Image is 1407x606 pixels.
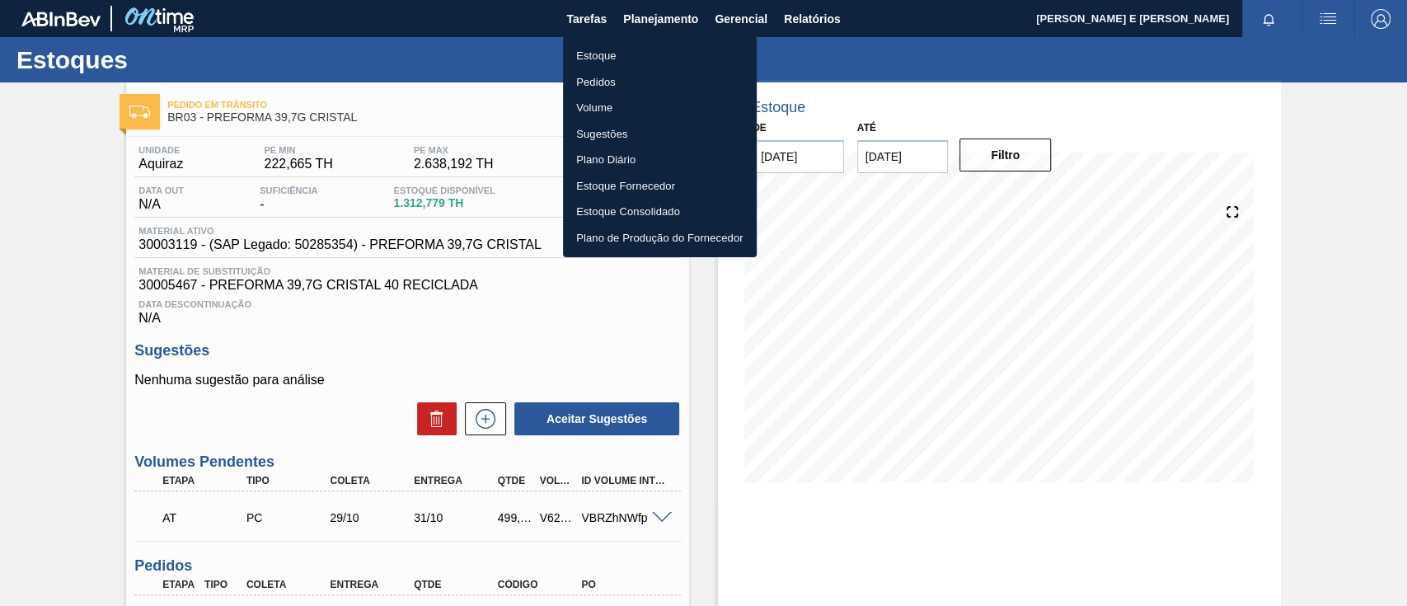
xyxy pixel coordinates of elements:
[563,225,757,251] a: Plano de Produção do Fornecedor
[563,147,757,173] a: Plano Diário
[563,173,757,200] a: Estoque Fornecedor
[563,199,757,225] a: Estoque Consolidado
[563,69,757,96] a: Pedidos
[563,43,757,69] a: Estoque
[563,121,757,148] a: Sugestões
[563,95,757,121] a: Volume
